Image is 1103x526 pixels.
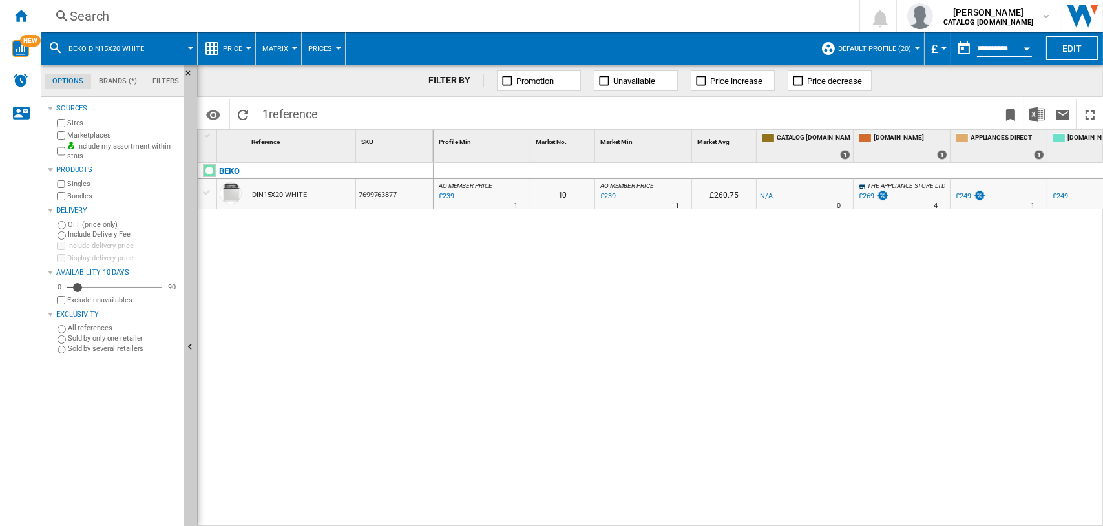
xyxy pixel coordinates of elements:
[514,200,518,213] div: Delivery Time : 1 day
[20,35,41,47] span: NEW
[57,254,65,262] input: Display delivery price
[533,130,594,150] div: Sort None
[67,142,75,149] img: mysite-bg-18x18.png
[692,179,756,209] div: £260.75
[57,119,65,127] input: Sites
[56,165,179,175] div: Products
[857,190,889,203] div: £269
[57,242,65,250] input: Include delivery price
[1053,192,1068,200] div: £249
[1031,200,1035,213] div: Delivery Time : 1 day
[54,282,65,292] div: 0
[937,150,947,160] div: 1 offers sold by AMAZON.CO.UK
[70,7,825,25] div: Search
[1050,99,1076,129] button: Send this report by email
[269,107,318,121] span: reference
[56,268,179,278] div: Availability 10 Days
[517,76,554,86] span: Promotion
[1051,190,1068,203] div: £249
[856,130,950,162] div: [DOMAIN_NAME] 1 offers sold by AMAZON.CO.UK
[695,130,756,150] div: Sort None
[308,45,332,53] span: Prices
[971,133,1044,144] span: APPLIANCES DIRECT
[954,190,986,203] div: £249
[68,344,179,353] label: Sold by several retailers
[308,32,339,65] button: Prices
[600,182,654,189] span: AO MEMBER PRICE
[56,103,179,114] div: Sources
[943,18,1033,26] b: CATALOG [DOMAIN_NAME]
[262,45,288,53] span: Matrix
[58,346,66,354] input: Sold by several retailers
[934,200,938,213] div: Delivery Time : 4 days
[67,241,179,251] label: Include delivery price
[67,118,179,128] label: Sites
[67,253,179,263] label: Display delivery price
[361,138,373,145] span: SKU
[251,138,280,145] span: Reference
[697,138,730,145] span: Market Avg
[436,130,530,150] div: Profile Min Sort None
[359,130,433,150] div: SKU Sort None
[204,32,249,65] div: Price
[837,200,841,213] div: Delivery Time : 0 day
[220,130,246,150] div: Sort None
[931,42,938,56] span: £
[67,142,179,162] label: Include my assortment within stats
[859,192,874,200] div: £269
[56,205,179,216] div: Delivery
[57,192,65,200] input: Bundles
[67,295,179,305] label: Exclude unavailables
[675,200,679,213] div: Delivery Time : 1 day
[57,131,65,140] input: Marketplaces
[691,70,775,91] button: Price increase
[58,335,66,344] input: Sold by only one retailer
[998,99,1024,129] button: Bookmark this report
[695,130,756,150] div: Market Avg Sort None
[67,281,162,294] md-slider: Availability
[925,32,951,65] md-menu: Currency
[973,190,986,201] img: promotionV3.png
[68,323,179,333] label: All references
[614,76,656,86] span: Unavailable
[711,76,763,86] span: Price increase
[439,138,471,145] span: Profile Min
[262,32,295,65] button: Matrix
[439,182,492,189] span: AO MEMBER PRICE
[68,32,157,65] button: BEKO DIN15X20 WHITE
[56,310,179,320] div: Exclusivity
[91,74,145,89] md-tab-item: Brands (*)
[951,36,977,61] button: md-calendar
[777,133,850,144] span: CATALOG [DOMAIN_NAME]
[808,76,863,86] span: Price decrease
[57,143,65,160] input: Include my assortment within stats
[931,32,944,65] button: £
[428,74,483,87] div: FILTER BY
[821,32,918,65] div: Default profile (20)
[223,32,249,65] button: Price
[68,229,179,239] label: Include Delivery Fee
[184,65,200,88] button: Hide
[760,190,773,203] div: N/A
[67,131,179,140] label: Marketplaces
[943,6,1033,19] span: [PERSON_NAME]
[788,70,872,91] button: Price decrease
[598,130,691,150] div: Sort None
[249,130,355,150] div: Reference Sort None
[223,45,242,53] span: Price
[67,191,179,201] label: Bundles
[57,180,65,189] input: Singles
[840,150,850,160] div: 1 offers sold by CATALOG BEKO.UK
[1015,35,1038,58] button: Open calendar
[953,130,1047,162] div: APPLIANCES DIRECT 1 offers sold by APPLIANCES DIRECT
[530,179,594,209] div: 10
[12,40,29,57] img: wise-card.svg
[759,130,853,162] div: CATALOG [DOMAIN_NAME] 1 offers sold by CATALOG BEKO.UK
[48,32,191,65] div: BEKO DIN15X20 WHITE
[533,130,594,150] div: Market No. Sort None
[867,182,945,189] span: THE APPLIANCE STORE LTD
[956,192,971,200] div: £249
